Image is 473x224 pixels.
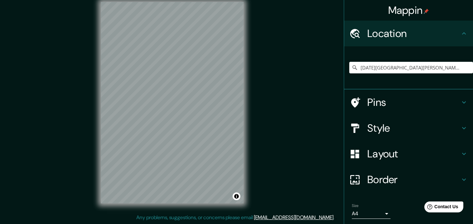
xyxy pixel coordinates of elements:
h4: Border [367,173,460,186]
div: . [334,214,335,221]
div: Border [344,167,473,192]
div: Layout [344,141,473,167]
div: . [335,214,337,221]
h4: Style [367,122,460,135]
h4: Layout [367,147,460,160]
div: A4 [352,209,391,219]
input: Pick your city or area [349,62,473,73]
h4: Mappin [388,4,429,17]
h4: Location [367,27,460,40]
div: Pins [344,89,473,115]
img: pin-icon.png [424,9,429,14]
h4: Pins [367,96,460,109]
div: Location [344,21,473,46]
p: Any problems, suggestions, or concerns please email . [136,214,334,221]
a: [EMAIL_ADDRESS][DOMAIN_NAME] [254,214,333,221]
button: Toggle attribution [233,192,240,200]
div: Style [344,115,473,141]
iframe: Help widget launcher [416,199,466,217]
canvas: Map [101,2,244,203]
label: Size [352,203,359,209]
